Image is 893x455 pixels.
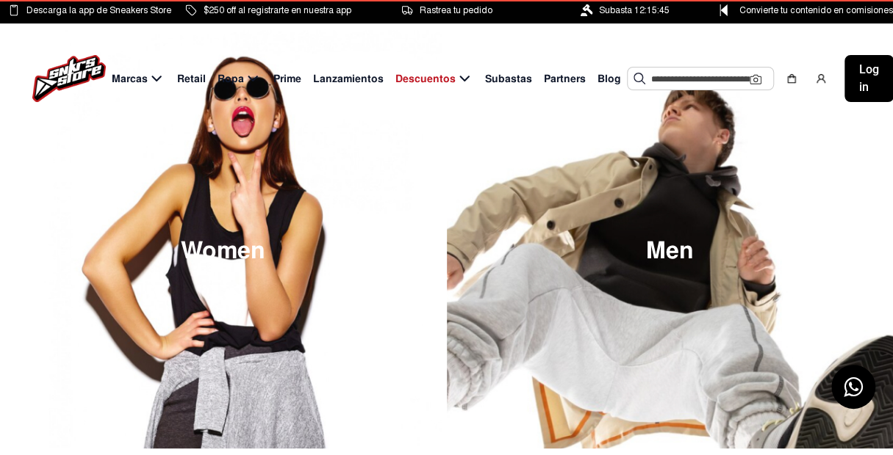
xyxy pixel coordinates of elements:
[485,71,532,87] span: Subastas
[177,71,206,87] span: Retail
[786,73,797,84] img: shopping
[598,71,621,87] span: Blog
[859,61,879,96] span: Log in
[395,71,456,87] span: Descuentos
[714,4,733,16] img: Control Point Icon
[273,71,301,87] span: Prime
[32,55,106,102] img: logo
[218,71,244,87] span: Ropa
[112,71,148,87] span: Marcas
[544,71,586,87] span: Partners
[750,73,761,85] img: Cámara
[26,2,171,18] span: Descarga la app de Sneakers Store
[313,71,384,87] span: Lanzamientos
[420,2,492,18] span: Rastrea tu pedido
[815,73,827,84] img: user
[181,239,265,263] span: Women
[646,239,694,263] span: Men
[634,73,645,84] img: Buscar
[599,2,670,18] span: Subasta 12:15:45
[739,2,893,18] span: Convierte tu contenido en comisiones
[204,2,351,18] span: $250 off al registrarte en nuestra app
